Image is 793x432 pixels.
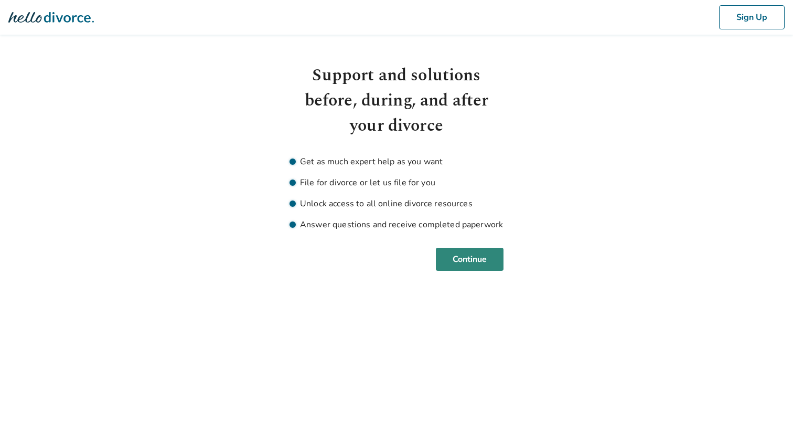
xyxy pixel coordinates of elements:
li: Answer questions and receive completed paperwork [290,218,503,231]
li: Unlock access to all online divorce resources [290,197,503,210]
li: Get as much expert help as you want [290,155,503,168]
button: Continue [436,248,503,271]
h1: Support and solutions before, during, and after your divorce [290,63,503,139]
button: Sign Up [719,5,785,29]
li: File for divorce or let us file for you [290,176,503,189]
